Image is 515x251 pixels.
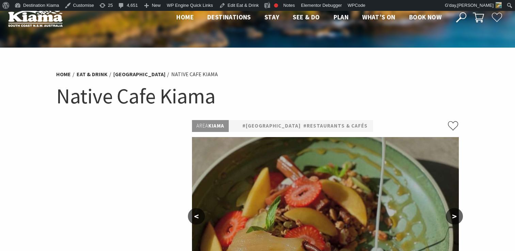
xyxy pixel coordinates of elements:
a: #Restaurants & Cafés [303,122,368,130]
span: [PERSON_NAME] [457,3,494,8]
a: Eat & Drink [77,71,108,78]
span: See & Do [293,13,320,21]
a: Home [56,71,71,78]
span: Area [196,122,208,129]
li: Native Cafe Kiama [171,70,218,79]
span: Book now [409,13,441,21]
span: Plan [334,13,349,21]
span: Destinations [207,13,251,21]
button: < [188,208,205,224]
button: > [446,208,463,224]
span: Home [176,13,194,21]
p: Kiama [192,120,229,132]
nav: Main Menu [170,12,448,23]
span: What’s On [362,13,396,21]
div: Focus keyphrase not set [274,3,278,7]
img: Kiama Logo [8,8,63,27]
h1: Native Cafe Kiama [56,82,459,110]
span: Stay [264,13,279,21]
a: #[GEOGRAPHIC_DATA] [242,122,301,130]
a: [GEOGRAPHIC_DATA] [113,71,165,78]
